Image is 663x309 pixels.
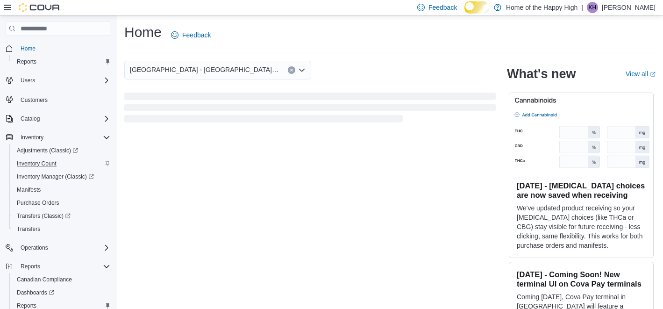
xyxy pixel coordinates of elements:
[2,112,114,125] button: Catalog
[2,131,114,144] button: Inventory
[587,2,598,13] div: Kathleen Hess
[13,184,44,195] a: Manifests
[9,157,114,170] button: Inventory Count
[13,184,110,195] span: Manifests
[9,286,114,299] a: Dashboards
[17,58,36,65] span: Reports
[17,261,110,272] span: Reports
[13,158,60,169] a: Inventory Count
[17,132,47,143] button: Inventory
[124,23,162,42] h1: Home
[581,2,583,13] p: |
[17,94,51,106] a: Customers
[17,225,40,233] span: Transfers
[9,196,114,209] button: Purchase Orders
[506,2,577,13] p: Home of the Happy High
[589,2,597,13] span: KH
[464,1,489,14] input: Dark Mode
[507,66,576,81] h2: What's new
[428,3,457,12] span: Feedback
[13,158,110,169] span: Inventory Count
[17,147,78,154] span: Adjustments (Classic)
[13,197,63,208] a: Purchase Orders
[2,260,114,273] button: Reports
[21,45,36,52] span: Home
[13,274,110,285] span: Canadian Compliance
[9,170,114,183] a: Inventory Manager (Classic)
[21,115,40,122] span: Catalog
[517,181,646,200] h3: [DATE] - [MEDICAL_DATA] choices are now saved when receiving
[17,242,110,253] span: Operations
[167,26,214,44] a: Feedback
[17,43,39,54] a: Home
[17,113,110,124] span: Catalog
[13,171,98,182] a: Inventory Manager (Classic)
[182,30,211,40] span: Feedback
[2,241,114,254] button: Operations
[17,199,59,207] span: Purchase Orders
[13,223,110,235] span: Transfers
[13,223,44,235] a: Transfers
[17,173,94,180] span: Inventory Manager (Classic)
[13,274,76,285] a: Canadian Compliance
[17,186,41,194] span: Manifests
[2,93,114,106] button: Customers
[13,145,82,156] a: Adjustments (Classic)
[288,66,295,74] button: Clear input
[21,77,35,84] span: Users
[13,210,110,222] span: Transfers (Classic)
[19,3,61,12] img: Cova
[17,75,110,86] span: Users
[9,144,114,157] a: Adjustments (Classic)
[650,72,656,77] svg: External link
[298,66,306,74] button: Open list of options
[17,113,43,124] button: Catalog
[17,160,57,167] span: Inventory Count
[517,270,646,288] h3: [DATE] - Coming Soon! New terminal UI on Cova Pay terminals
[13,287,58,298] a: Dashboards
[9,183,114,196] button: Manifests
[21,263,40,270] span: Reports
[13,171,110,182] span: Inventory Manager (Classic)
[9,55,114,68] button: Reports
[13,145,110,156] span: Adjustments (Classic)
[17,132,110,143] span: Inventory
[17,289,54,296] span: Dashboards
[124,94,496,124] span: Loading
[9,223,114,236] button: Transfers
[17,75,39,86] button: Users
[17,212,71,220] span: Transfers (Classic)
[21,244,48,252] span: Operations
[13,197,110,208] span: Purchase Orders
[2,42,114,55] button: Home
[21,134,43,141] span: Inventory
[17,276,72,283] span: Canadian Compliance
[9,209,114,223] a: Transfers (Classic)
[13,287,110,298] span: Dashboards
[13,56,40,67] a: Reports
[9,273,114,286] button: Canadian Compliance
[13,56,110,67] span: Reports
[13,210,74,222] a: Transfers (Classic)
[130,64,278,75] span: [GEOGRAPHIC_DATA] - [GEOGRAPHIC_DATA] - Fire & Flower
[17,93,110,105] span: Customers
[17,43,110,54] span: Home
[517,203,646,250] p: We've updated product receiving so your [MEDICAL_DATA] choices (like THCa or CBG) stay visible fo...
[21,96,48,104] span: Customers
[17,261,44,272] button: Reports
[17,242,52,253] button: Operations
[2,74,114,87] button: Users
[626,70,656,78] a: View allExternal link
[602,2,656,13] p: [PERSON_NAME]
